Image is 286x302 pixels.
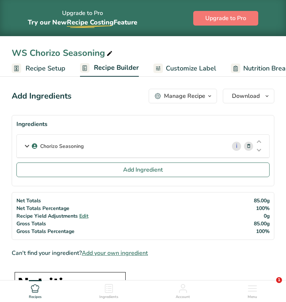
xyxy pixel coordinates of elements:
span: Download [232,92,260,100]
span: 85.00g [254,220,270,227]
span: Add your own ingredient [82,249,148,257]
span: Recipes [29,294,42,300]
iframe: Intercom live chat [261,277,279,295]
button: Upgrade to Pro [193,11,258,26]
div: Manage Recipe [164,92,205,100]
span: Add Ingredient [123,165,163,174]
span: Recipe Builder [94,63,139,73]
button: Download [223,89,274,103]
div: Can't find your ingredient? [12,249,274,257]
span: Gross Totals [16,220,46,227]
span: Net Totals [16,197,41,204]
span: Customize Label [166,64,216,73]
a: Recipe Setup [12,60,65,77]
div: WS Chorizo Seasoning [12,46,114,60]
span: 100% [256,205,270,212]
button: Manage Recipe [149,89,217,103]
span: 100% [256,228,270,235]
span: Menu [248,294,257,300]
p: Chorizo Seasoning [40,142,84,150]
span: Try our New Feature [28,18,137,27]
span: Recipe Setup [26,64,65,73]
span: 0g [264,213,270,219]
div: Upgrade to Pro [28,3,137,33]
a: Ingredients [99,280,118,300]
a: i [232,142,241,151]
span: Ingredients [99,294,118,300]
span: Recipe Yield Adjustments [16,213,78,219]
div: Chorizo Seasoning i [17,135,269,158]
div: Add Ingredients [12,90,72,102]
a: Recipes [29,280,42,300]
div: Ingredients [16,120,270,129]
span: Upgrade to Pro [205,14,246,23]
span: 1 [276,277,282,283]
span: 85.00g [254,197,270,204]
span: Net Totals Percentage [16,205,69,212]
span: Account [176,294,190,300]
button: Add Ingredient [16,163,270,177]
span: Gross Totals Percentage [16,228,75,235]
a: Recipe Builder [80,60,139,77]
a: Account [176,280,190,300]
span: Edit [79,213,88,219]
span: Recipe Costing [67,18,114,27]
a: Customize Label [153,60,216,77]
